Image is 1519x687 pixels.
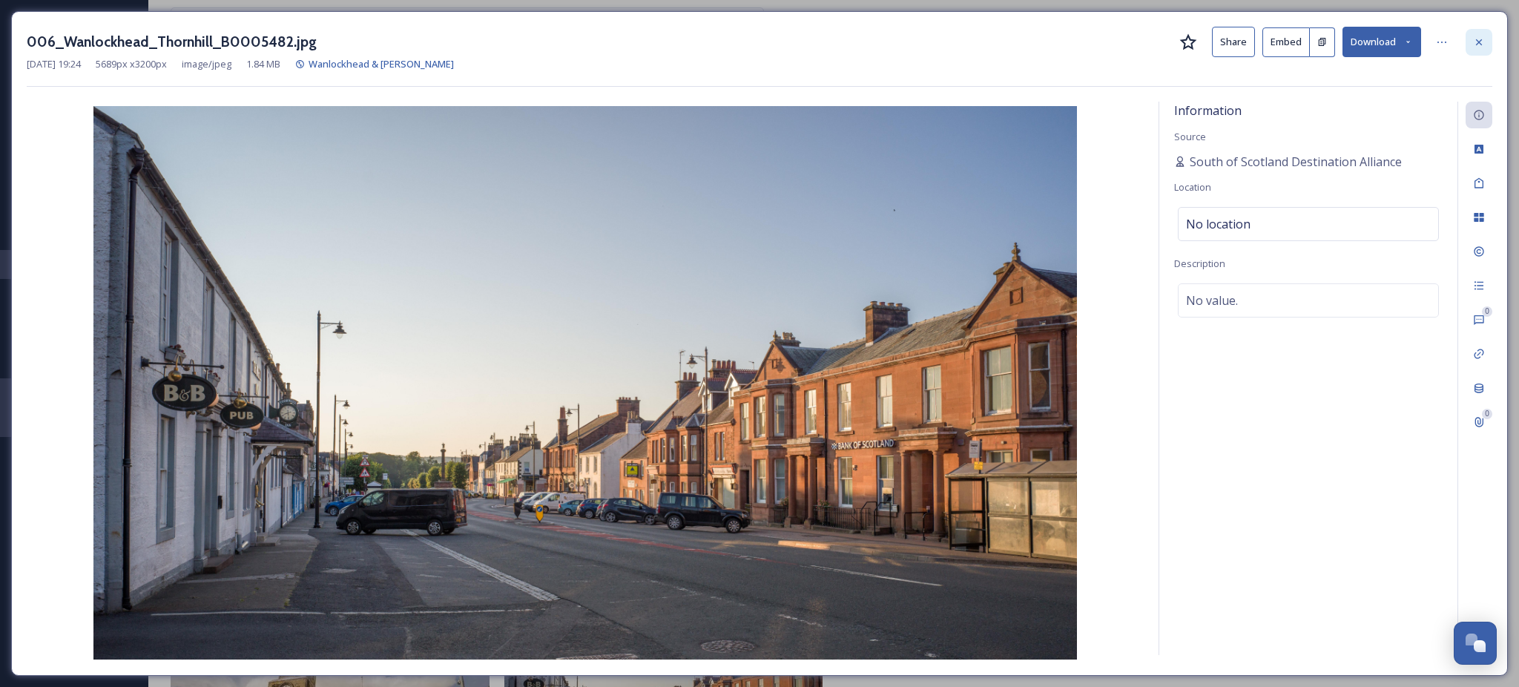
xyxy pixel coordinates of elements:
[27,57,81,71] span: [DATE] 19:24
[1186,292,1238,309] span: No value.
[1482,409,1492,419] div: 0
[1174,180,1211,194] span: Location
[1174,130,1206,143] span: Source
[1212,27,1255,57] button: Share
[1174,257,1225,270] span: Description
[1174,102,1242,119] span: Information
[1190,153,1402,171] span: South of Scotland Destination Alliance
[1186,215,1251,233] span: No location
[1342,27,1421,57] button: Download
[27,106,1144,660] img: 006_Wanlockhead_Thornhill_B0005482.jpg
[182,57,231,71] span: image/jpeg
[309,57,454,70] span: Wanlockhead & [PERSON_NAME]
[96,57,167,71] span: 5689 px x 3200 px
[1482,306,1492,317] div: 0
[27,31,317,53] h3: 006_Wanlockhead_Thornhill_B0005482.jpg
[246,57,280,71] span: 1.84 MB
[1262,27,1310,57] button: Embed
[1454,622,1497,665] button: Open Chat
